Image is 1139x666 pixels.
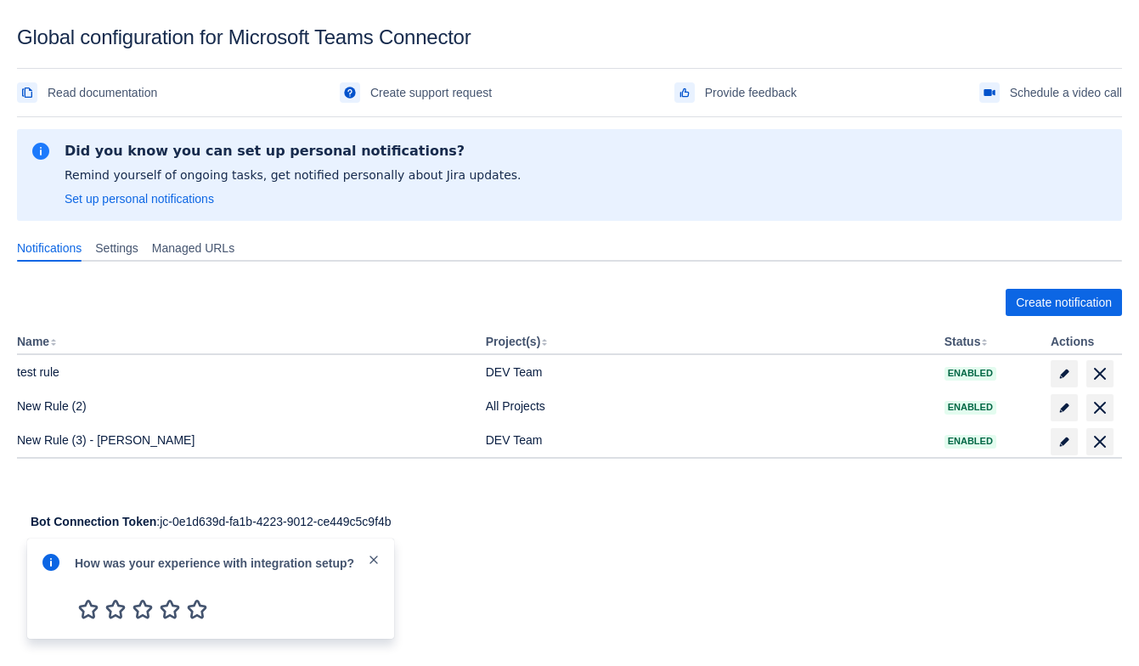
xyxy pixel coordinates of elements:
span: documentation [20,86,34,99]
span: edit [1057,401,1071,415]
span: Notifications [17,240,82,257]
a: Create support request [340,79,492,106]
strong: Bot Connection Token [31,515,156,528]
div: Global configuration for Microsoft Teams Connector [17,25,1122,49]
span: Settings [95,240,138,257]
span: close [367,553,381,567]
span: Provide feedback [705,79,797,106]
span: Enabled [944,369,996,378]
a: Schedule a video call [979,79,1122,106]
span: info [41,552,61,573]
p: Remind yourself of ongoing tasks, get notified personally about Jira updates. [65,166,522,183]
span: delete [1090,432,1110,452]
span: delete [1090,398,1110,418]
span: delete [1090,364,1110,384]
span: 3 [129,595,156,623]
button: Status [944,335,981,348]
span: Create support request [370,79,492,106]
span: videoCall [983,86,996,99]
span: Enabled [944,403,996,412]
a: Set up personal notifications [65,190,214,207]
div: New Rule (2) [17,398,472,415]
div: All Projects [486,398,931,415]
span: 1 [75,595,102,623]
th: Actions [1044,330,1122,355]
span: edit [1057,367,1071,381]
button: Create notification [1006,289,1122,316]
h2: Did you know you can set up personal notifications? [65,143,522,160]
button: Name [17,335,49,348]
a: Provide feedback [674,79,797,106]
span: Managed URLs [152,240,234,257]
div: How was your experience with integration setup? [75,552,367,572]
span: edit [1057,435,1071,449]
span: Schedule a video call [1010,79,1122,106]
span: Read documentation [48,79,157,106]
span: support [343,86,357,99]
span: 2 [102,595,129,623]
div: : jc-0e1d639d-fa1b-4223-9012-ce449c5c9f4b [31,513,1108,530]
button: Project(s) [486,335,541,348]
span: 4 [156,595,183,623]
a: Read documentation [17,79,157,106]
span: 5 [183,595,211,623]
div: New Rule (3) - [PERSON_NAME] [17,432,472,449]
span: Enabled [944,437,996,446]
span: feedback [678,86,691,99]
span: Create notification [1016,289,1112,316]
div: test rule [17,364,472,381]
div: DEV Team [486,364,931,381]
div: DEV Team [486,432,931,449]
span: information [31,141,51,161]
